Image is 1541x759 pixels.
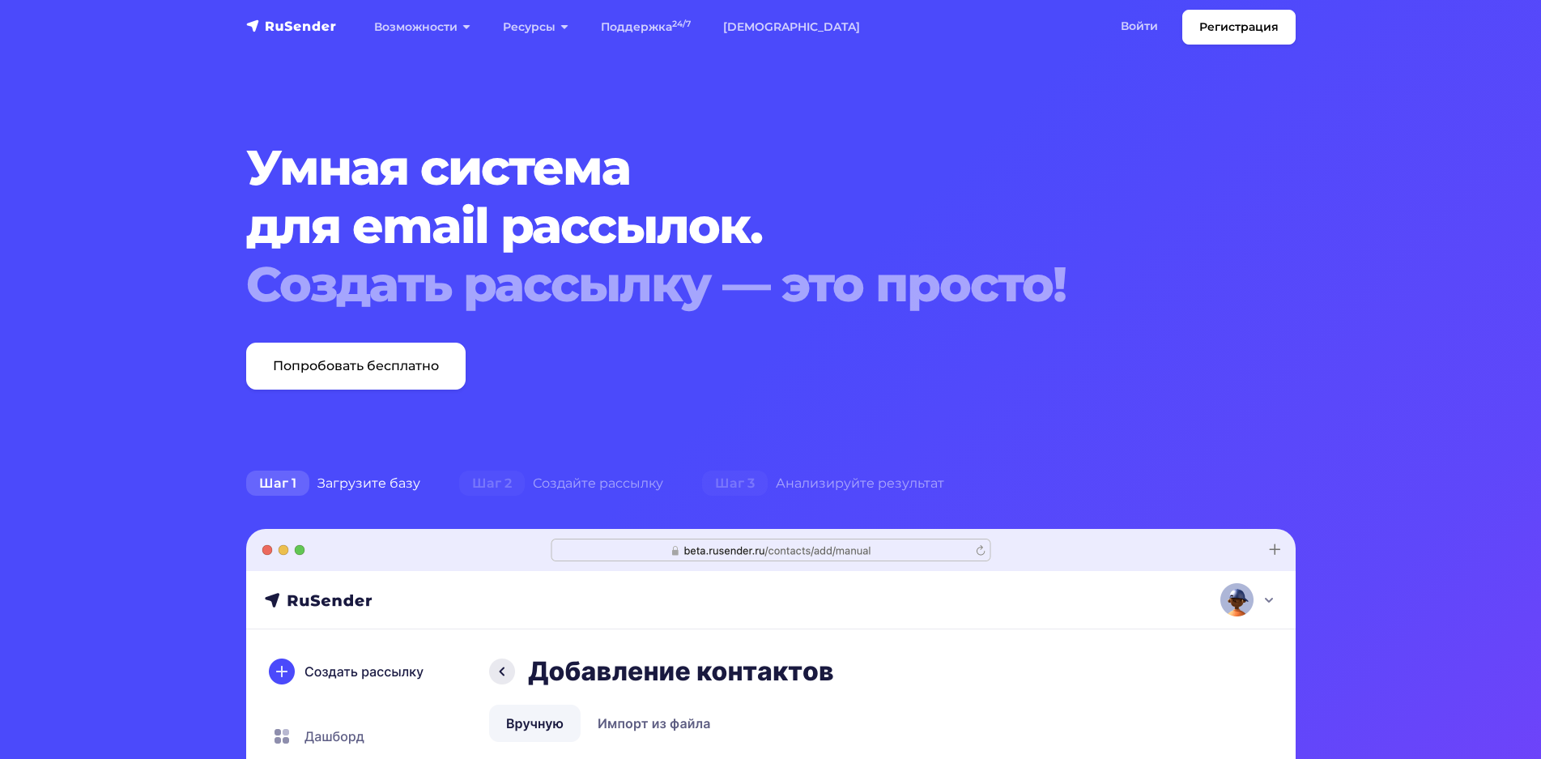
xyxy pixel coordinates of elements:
[227,467,440,500] div: Загрузите базу
[246,18,337,34] img: RuSender
[459,471,525,497] span: Шаг 2
[246,139,1207,313] h1: Умная система для email рассылок.
[585,11,707,44] a: Поддержка24/7
[246,343,466,390] a: Попробовать бесплатно
[440,467,683,500] div: Создайте рассылку
[358,11,487,44] a: Возможности
[683,467,964,500] div: Анализируйте результат
[1105,10,1174,43] a: Войти
[707,11,876,44] a: [DEMOGRAPHIC_DATA]
[246,255,1207,313] div: Создать рассылку — это просто!
[487,11,585,44] a: Ресурсы
[702,471,768,497] span: Шаг 3
[1182,10,1296,45] a: Регистрация
[246,471,309,497] span: Шаг 1
[672,19,691,29] sup: 24/7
